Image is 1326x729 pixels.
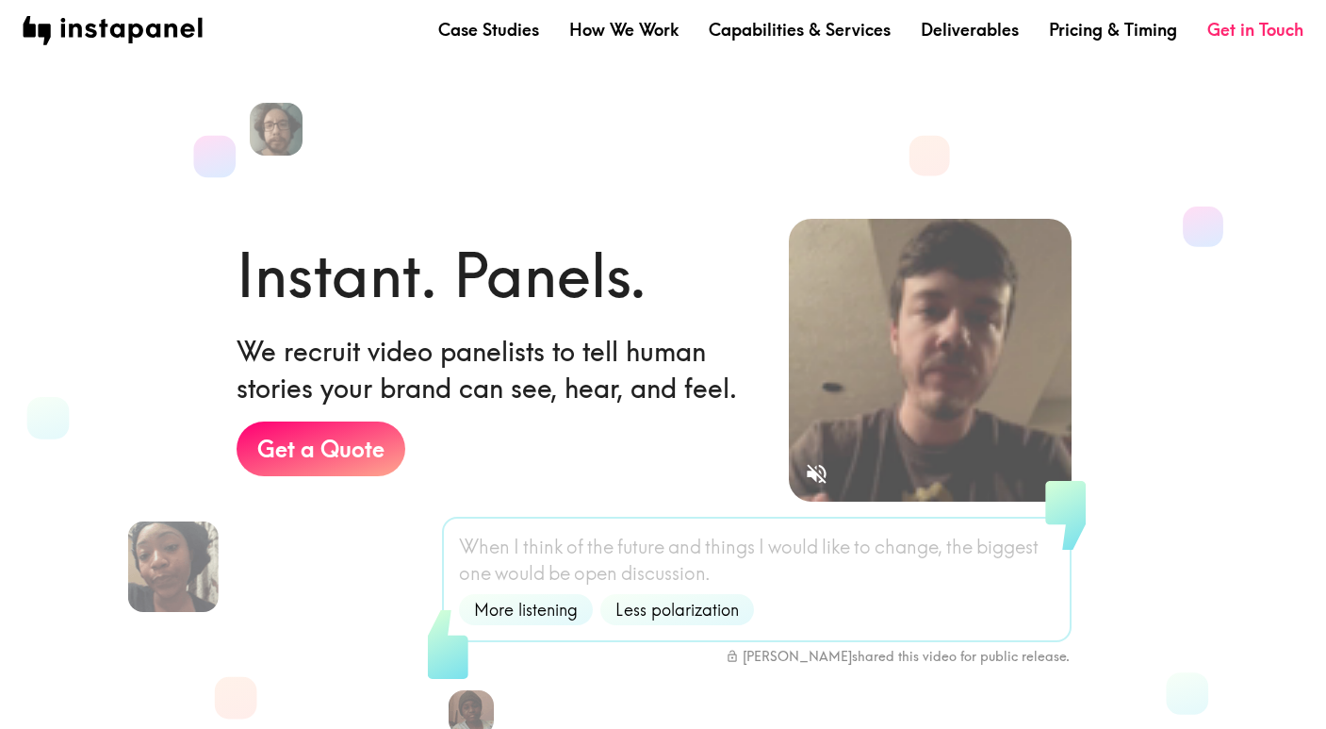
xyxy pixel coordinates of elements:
[438,18,539,41] a: Case Studies
[705,534,755,560] span: things
[617,534,664,560] span: future
[463,598,589,621] span: More listening
[514,534,519,560] span: I
[709,18,891,41] a: Capabilities & Services
[1049,18,1177,41] a: Pricing & Timing
[822,534,850,560] span: like
[574,560,617,587] span: open
[495,560,545,587] span: would
[875,534,942,560] span: change,
[237,233,647,318] h1: Instant. Panels.
[587,534,614,560] span: the
[759,534,764,560] span: I
[796,454,837,494] button: Sound is off
[726,648,1070,665] div: [PERSON_NAME] shared this video for public release.
[768,534,818,560] span: would
[250,103,303,156] img: Patrick
[23,16,203,45] img: instapanel
[621,560,711,587] span: discussion.
[459,560,491,587] span: one
[946,534,973,560] span: the
[854,534,871,560] span: to
[459,534,510,560] span: When
[976,534,1039,560] span: biggest
[237,333,759,406] h6: We recruit video panelists to tell human stories your brand can see, hear, and feel.
[1207,18,1303,41] a: Get in Touch
[604,598,750,621] span: Less polarization
[523,534,563,560] span: think
[921,18,1019,41] a: Deliverables
[668,534,701,560] span: and
[569,18,679,41] a: How We Work
[548,560,570,587] span: be
[566,534,583,560] span: of
[127,522,218,612] img: Jasmine
[237,422,405,476] a: Get a Quote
